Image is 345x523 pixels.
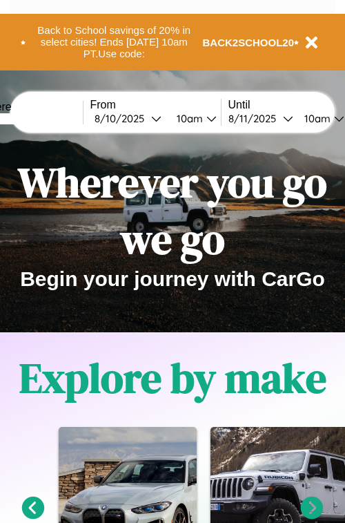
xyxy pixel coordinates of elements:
button: 10am [166,111,221,126]
div: 10am [170,112,206,125]
div: 8 / 11 / 2025 [228,112,283,125]
div: 8 / 10 / 2025 [95,112,151,125]
label: From [90,99,221,111]
button: 8/10/2025 [90,111,166,126]
button: Back to School savings of 20% in select cities! Ends [DATE] 10am PT.Use code: [26,21,203,64]
h1: Explore by make [19,350,326,406]
div: 10am [297,112,334,125]
b: BACK2SCHOOL20 [203,37,295,48]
